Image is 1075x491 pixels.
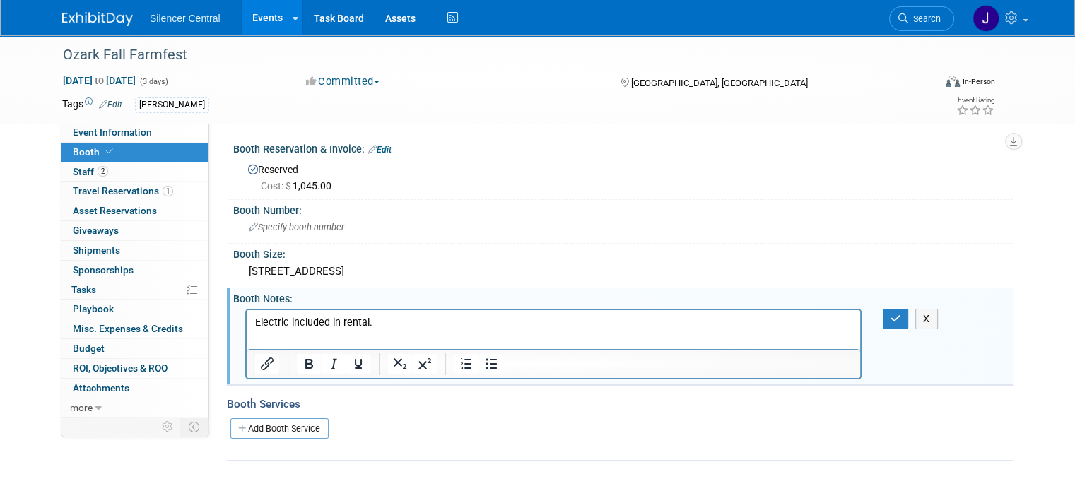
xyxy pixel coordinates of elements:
a: more [61,398,208,418]
span: Giveaways [73,225,119,236]
button: X [915,309,938,329]
a: Attachments [61,379,208,398]
span: Silencer Central [150,13,221,24]
a: Sponsorships [61,261,208,280]
span: Tasks [71,284,96,295]
span: Playbook [73,303,114,314]
span: Misc. Expenses & Credits [73,323,183,334]
div: In-Person [962,76,995,87]
span: Travel Reservations [73,185,173,196]
div: Booth Notes: [233,288,1013,306]
span: Attachments [73,382,129,394]
a: Edit [99,100,122,110]
a: Budget [61,339,208,358]
a: Edit [368,145,392,155]
div: Booth Reservation & Invoice: [233,138,1013,157]
a: Asset Reservations [61,201,208,220]
span: Sponsorships [73,264,134,276]
a: Booth [61,143,208,162]
span: Budget [73,343,105,354]
button: Bold [297,354,321,374]
span: to [93,75,106,86]
span: 1,045.00 [261,180,337,191]
a: Staff2 [61,162,208,182]
div: [STREET_ADDRESS] [244,261,1002,283]
a: Misc. Expenses & Credits [61,319,208,338]
div: Ozark Fall Farmfest [58,42,916,68]
a: Giveaways [61,221,208,240]
img: ExhibitDay [62,12,133,26]
a: Playbook [61,300,208,319]
div: [PERSON_NAME] [135,97,209,112]
span: Shipments [73,244,120,256]
td: Toggle Event Tabs [180,418,209,436]
span: Asset Reservations [73,205,157,216]
a: Shipments [61,241,208,260]
button: Subscript [388,354,412,374]
iframe: Rich Text Area [247,310,860,349]
div: Booth Number: [233,200,1013,218]
div: Reserved [244,159,1002,193]
span: 1 [163,186,173,196]
td: Personalize Event Tab Strip [155,418,180,436]
button: Italic [322,354,346,374]
a: ROI, Objectives & ROO [61,359,208,378]
td: Tags [62,97,122,113]
a: Tasks [61,280,208,300]
span: 2 [98,166,108,177]
button: Underline [346,354,370,374]
a: Travel Reservations1 [61,182,208,201]
a: Search [889,6,954,31]
span: (3 days) [139,77,168,86]
span: [GEOGRAPHIC_DATA], [GEOGRAPHIC_DATA] [631,78,808,88]
span: more [70,402,93,413]
span: Event Information [73,126,152,138]
div: Booth Services [227,396,1013,412]
button: Bullet list [479,354,503,374]
img: Jessica Crawford [973,5,999,32]
a: Event Information [61,123,208,142]
span: [DATE] [DATE] [62,74,136,87]
img: Format-Inperson.png [946,76,960,87]
span: Staff [73,166,108,177]
div: Booth Size: [233,244,1013,261]
span: ROI, Objectives & ROO [73,362,168,374]
span: Cost: $ [261,180,293,191]
button: Numbered list [454,354,478,374]
a: Add Booth Service [230,418,329,439]
i: Booth reservation complete [106,148,113,155]
span: Search [908,13,941,24]
button: Superscript [413,354,437,374]
div: Event Rating [956,97,994,104]
span: Booth [73,146,116,158]
button: Insert/edit link [255,354,279,374]
span: Specify booth number [249,222,344,232]
button: Committed [301,74,385,89]
div: Event Format [857,73,995,95]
